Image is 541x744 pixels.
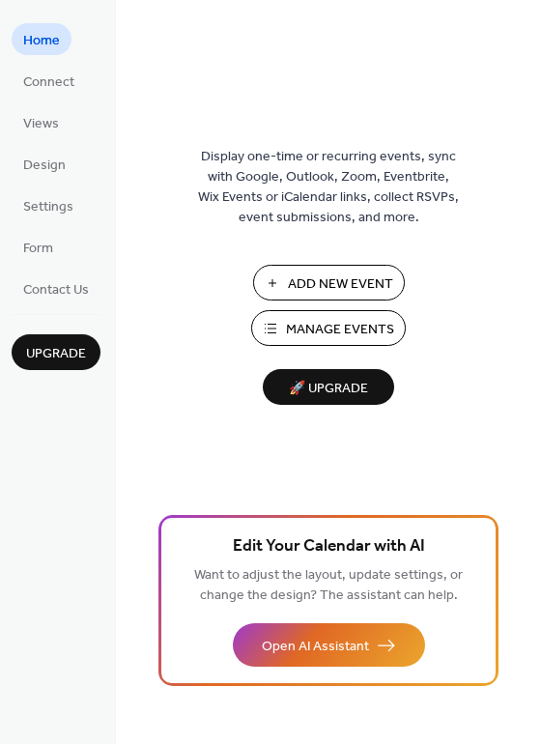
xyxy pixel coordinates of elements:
[12,65,86,97] a: Connect
[198,147,459,228] span: Display one-time or recurring events, sync with Google, Outlook, Zoom, Eventbrite, Wix Events or ...
[194,562,463,609] span: Want to adjust the layout, update settings, or change the design? The assistant can help.
[253,265,405,300] button: Add New Event
[26,344,86,364] span: Upgrade
[233,533,425,560] span: Edit Your Calendar with AI
[233,623,425,667] button: Open AI Assistant
[23,31,60,51] span: Home
[12,148,77,180] a: Design
[251,310,406,346] button: Manage Events
[288,274,393,295] span: Add New Event
[12,106,71,138] a: Views
[286,320,394,340] span: Manage Events
[263,369,394,405] button: 🚀 Upgrade
[23,280,89,300] span: Contact Us
[23,72,74,93] span: Connect
[12,189,85,221] a: Settings
[23,114,59,134] span: Views
[12,334,100,370] button: Upgrade
[274,376,383,402] span: 🚀 Upgrade
[23,197,73,217] span: Settings
[12,231,65,263] a: Form
[23,156,66,176] span: Design
[12,23,71,55] a: Home
[12,272,100,304] a: Contact Us
[262,637,369,657] span: Open AI Assistant
[23,239,53,259] span: Form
